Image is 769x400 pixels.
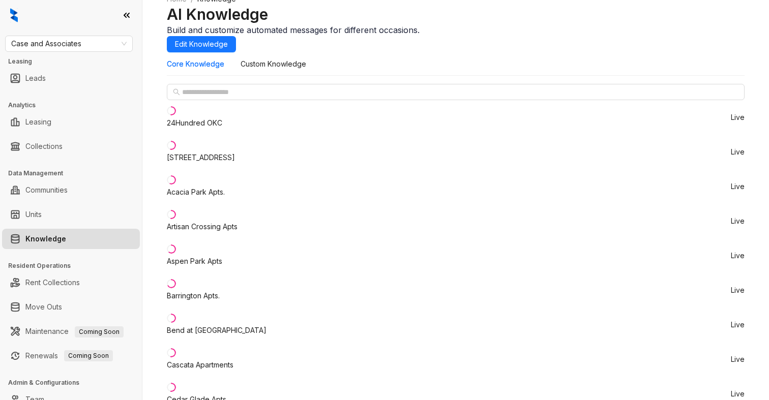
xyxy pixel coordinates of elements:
[25,229,66,249] a: Knowledge
[25,297,62,317] a: Move Outs
[167,5,745,24] h2: AI Knowledge
[25,136,63,157] a: Collections
[64,350,113,361] span: Coming Soon
[731,148,745,156] span: Live
[731,252,745,259] span: Live
[2,204,140,225] li: Units
[167,325,267,336] div: Bend at [GEOGRAPHIC_DATA]
[2,112,140,132] li: Leasing
[2,321,140,342] li: Maintenance
[167,24,745,36] div: Build and customize automated messages for different occasions.
[241,58,306,70] div: Custom Knowledge
[731,114,745,121] span: Live
[167,359,233,371] div: Cascata Apartments
[173,88,180,96] span: search
[25,112,51,132] a: Leasing
[731,390,745,397] span: Live
[25,272,80,293] a: Rent Collections
[167,117,222,129] div: 24Hundred OKC
[11,36,127,51] span: Case and Associates
[167,256,222,267] div: Aspen Park Apts
[25,204,42,225] a: Units
[167,187,225,198] div: Acacia Park Apts.
[25,346,113,366] a: RenewalsComing Soon
[2,272,140,293] li: Rent Collections
[731,183,745,190] span: Live
[75,326,124,337] span: Coming Soon
[8,169,142,178] h3: Data Management
[25,68,46,88] a: Leads
[175,39,228,50] span: Edit Knowledge
[731,287,745,294] span: Live
[8,378,142,387] h3: Admin & Configurations
[2,180,140,200] li: Communities
[8,57,142,66] h3: Leasing
[731,218,745,225] span: Live
[167,36,236,52] button: Edit Knowledge
[25,180,68,200] a: Communities
[2,297,140,317] li: Move Outs
[8,261,142,270] h3: Resident Operations
[8,101,142,110] h3: Analytics
[167,221,238,232] div: Artisan Crossing Apts
[2,229,140,249] li: Knowledge
[10,8,18,22] img: logo
[731,321,745,328] span: Live
[167,152,235,163] div: [STREET_ADDRESS]
[731,356,745,363] span: Live
[2,136,140,157] li: Collections
[167,58,224,70] div: Core Knowledge
[2,68,140,88] li: Leads
[167,290,220,301] div: Barrington Apts.
[2,346,140,366] li: Renewals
